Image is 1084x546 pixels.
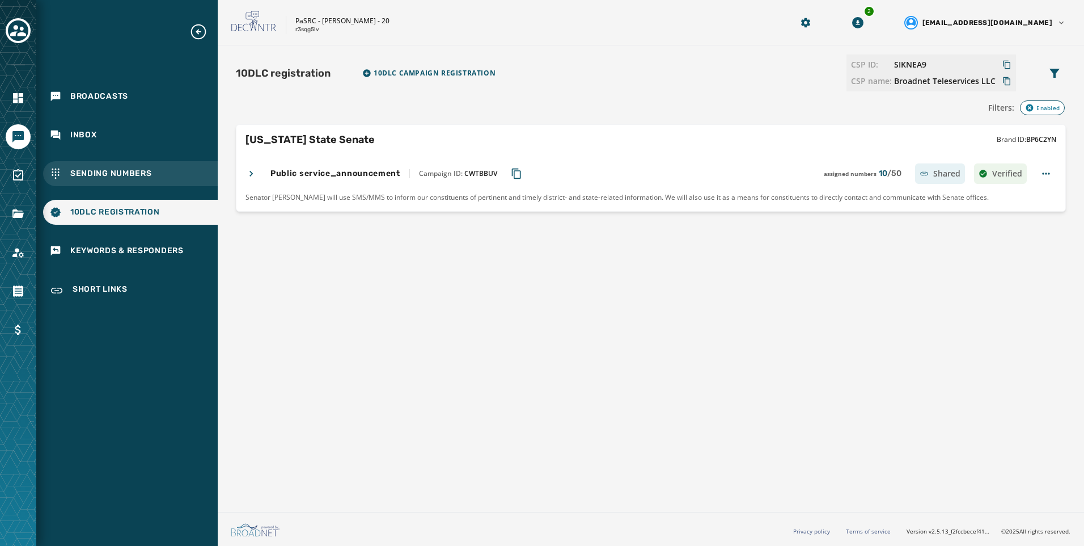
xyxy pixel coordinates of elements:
[1026,135,1056,144] span: BP6C2YN
[6,124,31,149] a: Navigate to Messaging
[851,59,892,70] span: CSP ID:
[974,163,1027,184] div: Verified
[1001,527,1070,535] span: © 2025 All rights reserved.
[70,168,152,179] span: Sending Numbers
[43,238,218,263] a: Navigate to Keywords & Responders
[6,279,31,304] a: Navigate to Orders
[907,527,992,536] span: Version
[900,11,1070,34] button: User settings
[1043,62,1066,85] button: Filters menu
[43,277,218,304] a: Navigate to Short Links
[929,527,992,536] span: v2.5.13_f2fccbecef41a56588405520c543f5f958952a99
[70,91,128,102] span: Broadcasts
[795,12,816,33] button: Manage global settings
[374,69,496,78] span: 10DLC Campaign registration
[70,207,160,218] span: 10DLC Registration
[506,163,527,184] button: Copy Campaign ID to clipboard
[894,75,996,87] button: Copy CSP Name
[295,16,389,26] p: PaSRC - [PERSON_NAME] - 20
[922,18,1052,27] span: [EMAIL_ADDRESS][DOMAIN_NAME]
[879,168,901,179] span: 10
[1020,100,1065,115] div: Enabled
[793,527,830,535] a: Privacy policy
[6,240,31,265] a: Navigate to Account
[6,317,31,342] a: Navigate to Billing
[73,284,128,297] span: Short Links
[915,163,965,184] div: Shared
[6,201,31,226] a: Navigate to Files
[270,168,400,179] h4: Public service_announcement
[997,135,1056,144] span: Brand ID:
[848,12,868,33] button: Download Menu
[1002,59,1011,70] button: Copy CSP ID to clipboard
[295,26,319,34] p: r3sqg5lv
[189,23,217,41] button: Expand sub nav menu
[894,59,996,70] button: Copy CSP ID
[863,6,875,17] div: 2
[43,161,218,186] a: Navigate to Sending Numbers
[419,169,497,178] span: Campaign ID:
[846,527,891,535] a: Terms of service
[43,200,218,225] a: Navigate to 10DLC Registration
[6,163,31,188] a: Navigate to Surveys
[6,86,31,111] a: Navigate to Home
[6,18,31,43] button: Toggle account select drawer
[245,193,1056,202] span: Senator [PERSON_NAME] will use SMS/MMS to inform our constituents of pertinent and timely distric...
[824,168,876,179] span: assigned numbers
[70,129,97,141] span: Inbox
[70,245,184,257] span: Keywords & Responders
[43,84,218,109] a: Navigate to Broadcasts
[894,75,996,87] span: Broadnet Teleservices LLC
[887,169,901,178] span: / 50
[43,123,218,148] a: Navigate to Inbox
[358,64,500,82] button: Import TCR Campaign
[988,102,1014,114] span: Filters:
[236,65,331,81] h1: 10DLC registration
[245,132,375,148] h2: [US_STATE] State Senate
[894,59,926,70] span: SIKNEA9
[1002,75,1011,87] button: Copy CSP Name to clipboard
[851,75,892,87] span: CSP name:
[464,169,497,178] span: CWTBBUV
